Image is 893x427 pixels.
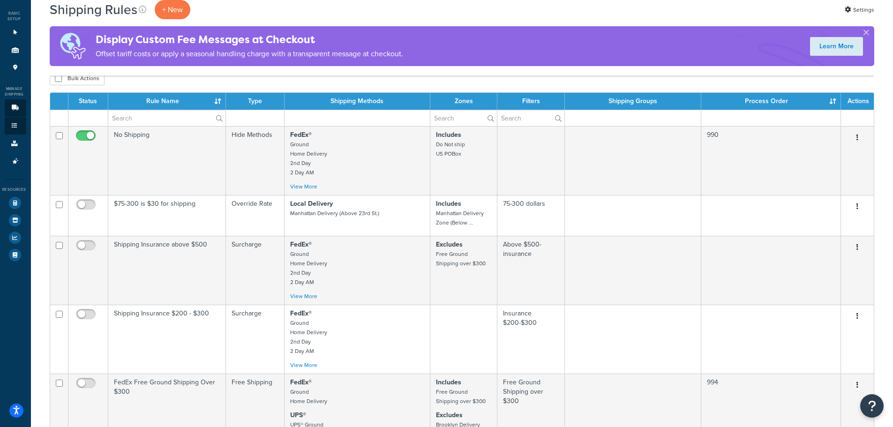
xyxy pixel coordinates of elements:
td: $75-300 is $30 for shipping [108,195,226,236]
a: View More [290,292,317,300]
td: No Shipping [108,126,226,195]
li: Origins [5,42,26,59]
input: Search [108,110,225,126]
td: Shipping Insurance $200 - $300 [108,305,226,374]
input: Search [430,110,497,126]
button: Open Resource Center [860,394,884,418]
th: Filters [497,93,564,110]
li: Pickup Locations [5,59,26,76]
p: Offset tariff costs or apply a seasonal handling charge with a transparent message at checkout. [96,47,403,60]
small: Free Ground Shipping over $300 [436,250,486,268]
li: Websites [5,24,26,41]
th: Actions [841,93,874,110]
strong: Excludes [436,410,463,420]
th: Process Order : activate to sort column ascending [701,93,841,110]
th: Zones [430,93,497,110]
strong: FedEx® [290,308,312,318]
li: Boxes [5,135,26,152]
a: View More [290,182,317,191]
td: Shipping Insurance above $500 [108,236,226,305]
li: Test Your Rates [5,195,26,211]
th: Shipping Groups [565,93,701,110]
td: Override Rate [226,195,285,236]
h1: Shipping Rules [50,0,137,19]
td: 990 [701,126,841,195]
td: Insurance $200-$300 [497,305,564,374]
li: Help Docs [5,247,26,263]
small: Manhattan Delivery (Above 23rd St.) [290,209,379,217]
td: 75-300 dollars [497,195,564,236]
strong: FedEx® [290,377,312,387]
a: Learn More [810,37,863,56]
small: Ground Home Delivery 2nd Day 2 Day AM [290,140,327,177]
td: Surcharge [226,236,285,305]
li: Analytics [5,229,26,246]
img: duties-banner-06bc72dcb5fe05cb3f9472aba00be2ae8eb53ab6f0d8bb03d382ba314ac3c341.png [50,26,96,66]
small: Ground Home Delivery 2nd Day 2 Day AM [290,319,327,355]
strong: Local Delivery [290,199,333,209]
small: Ground Home Delivery [290,388,327,405]
button: Bulk Actions [50,71,105,85]
td: Surcharge [226,305,285,374]
strong: FedEx® [290,130,312,140]
a: View More [290,361,317,369]
th: Status [68,93,108,110]
input: Search [497,110,564,126]
li: Marketplace [5,212,26,229]
th: Rule Name : activate to sort column ascending [108,93,226,110]
li: Shipping Rules [5,117,26,135]
th: Type [226,93,285,110]
strong: Includes [436,377,461,387]
small: Do Not ship US POBox [436,140,465,158]
small: Manhattan Delivery Zone (Below ... [436,209,484,227]
th: Shipping Methods [285,93,431,110]
li: Carriers [5,99,26,117]
td: Hide Methods [226,126,285,195]
small: Free Ground Shipping over $300 [436,388,486,405]
li: Advanced Features [5,153,26,170]
strong: Includes [436,130,461,140]
a: Settings [845,3,874,16]
strong: Excludes [436,240,463,249]
strong: UPS® [290,410,306,420]
h4: Display Custom Fee Messages at Checkout [96,32,403,47]
strong: FedEx® [290,240,312,249]
td: Above $500- insurance [497,236,564,305]
strong: Includes [436,199,461,209]
small: Ground Home Delivery 2nd Day 2 Day AM [290,250,327,286]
